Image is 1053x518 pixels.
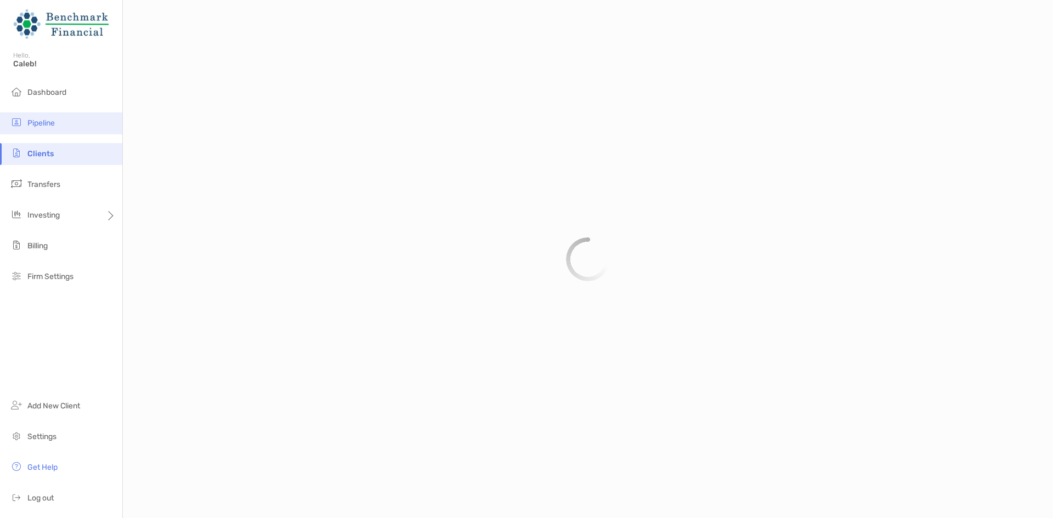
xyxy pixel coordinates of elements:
[10,208,23,221] img: investing icon
[10,238,23,252] img: billing icon
[13,4,109,44] img: Zoe Logo
[10,399,23,412] img: add_new_client icon
[27,272,73,281] span: Firm Settings
[10,429,23,442] img: settings icon
[10,269,23,282] img: firm-settings icon
[10,146,23,160] img: clients icon
[27,180,60,189] span: Transfers
[27,401,80,411] span: Add New Client
[10,85,23,98] img: dashboard icon
[27,493,54,503] span: Log out
[27,118,55,128] span: Pipeline
[10,116,23,129] img: pipeline icon
[27,149,54,158] span: Clients
[13,59,116,69] span: Caleb!
[27,210,60,220] span: Investing
[27,432,56,441] span: Settings
[27,88,66,97] span: Dashboard
[27,241,48,251] span: Billing
[10,177,23,190] img: transfers icon
[10,491,23,504] img: logout icon
[27,463,58,472] span: Get Help
[10,460,23,473] img: get-help icon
